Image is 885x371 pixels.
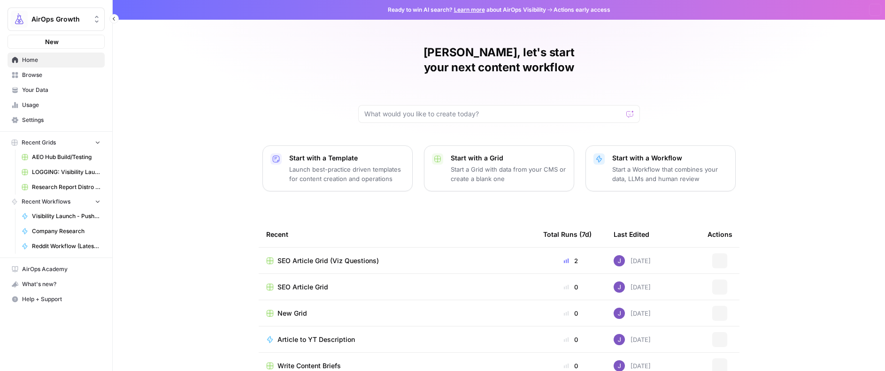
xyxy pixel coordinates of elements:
div: 2 [543,256,599,265]
button: Start with a GridStart a Grid with data from your CMS or create a blank one [424,145,574,191]
a: Home [8,53,105,68]
span: New Grid [277,309,307,318]
a: Company Research [17,224,105,239]
img: ubsf4auoma5okdcylokeqxbo075l [614,334,625,345]
a: New Grid [266,309,528,318]
span: Settings [22,116,100,124]
div: [DATE] [614,281,651,293]
div: Actions [708,221,732,247]
a: Your Data [8,83,105,98]
a: Article to YT Description [266,335,528,344]
a: AEO Hub Build/Testing [17,150,105,165]
span: Write Content Briefs [277,361,341,371]
span: Research Report Distro Workflows [32,183,100,191]
div: What's new? [8,277,104,291]
a: Write Content Briefs [266,361,528,371]
p: Start with a Grid [451,153,566,163]
a: Usage [8,98,105,113]
span: Recent Workflows [22,197,70,206]
img: ubsf4auoma5okdcylokeqxbo075l [614,308,625,319]
div: Last Edited [614,221,649,247]
div: [DATE] [614,308,651,319]
span: SEO Article Grid (Viz Questions) [277,256,379,265]
a: Learn more [454,6,485,13]
span: AEO Hub Build/Testing [32,153,100,161]
a: Reddit Workflow (Latest) (Install Flow) [17,239,105,254]
span: Reddit Workflow (Latest) (Install Flow) [32,242,100,250]
div: 0 [543,282,599,292]
a: AirOps Academy [8,262,105,277]
img: ubsf4auoma5okdcylokeqxbo075l [614,281,625,293]
span: SEO Article Grid [277,282,328,292]
div: 0 [543,309,599,318]
button: Recent Grids [8,136,105,150]
input: What would you like to create today? [364,109,623,119]
span: Browse [22,71,100,79]
span: Home [22,56,100,64]
span: Actions early access [554,6,610,14]
div: [DATE] [614,255,651,266]
p: Launch best-practice driven templates for content creation and operations [289,165,405,183]
div: Total Runs (7d) [543,221,592,247]
span: Help + Support [22,295,100,303]
span: Usage [22,101,100,109]
button: What's new? [8,277,105,292]
button: Start with a TemplateLaunch best-practice driven templates for content creation and operations [262,145,413,191]
button: Recent Workflows [8,195,105,209]
span: Visibility Launch - Push Domains to Clay table [32,212,100,220]
a: SEO Article Grid (Viz Questions) [266,256,528,265]
span: Your Data [22,86,100,94]
p: Start a Workflow that combines your data, LLMs and human review [612,165,728,183]
a: Browse [8,68,105,83]
span: Recent Grids [22,138,56,147]
a: Visibility Launch - Push Domains to Clay table [17,209,105,224]
span: New [45,37,59,46]
button: Start with a WorkflowStart a Workflow that combines your data, LLMs and human review [585,145,736,191]
p: Start with a Workflow [612,153,728,163]
img: ubsf4auoma5okdcylokeqxbo075l [614,255,625,266]
div: [DATE] [614,334,651,345]
button: Workspace: AirOps Growth [8,8,105,31]
p: Start a Grid with data from your CMS or create a blank one [451,165,566,183]
a: LOGGING: Visibility Launch - Pipeline Lead Magnet [17,165,105,180]
span: AirOps Growth [31,15,88,24]
span: Article to YT Description [277,335,355,344]
a: SEO Article Grid [266,282,528,292]
a: Settings [8,113,105,128]
a: Research Report Distro Workflows [17,180,105,195]
div: 0 [543,361,599,371]
span: Company Research [32,227,100,235]
div: 0 [543,335,599,344]
div: Recent [266,221,528,247]
button: New [8,35,105,49]
img: AirOps Growth Logo [11,11,28,28]
span: LOGGING: Visibility Launch - Pipeline Lead Magnet [32,168,100,176]
span: AirOps Academy [22,265,100,273]
p: Start with a Template [289,153,405,163]
h1: [PERSON_NAME], let's start your next content workflow [358,45,640,75]
span: Ready to win AI search? about AirOps Visibility [388,6,546,14]
button: Help + Support [8,292,105,307]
